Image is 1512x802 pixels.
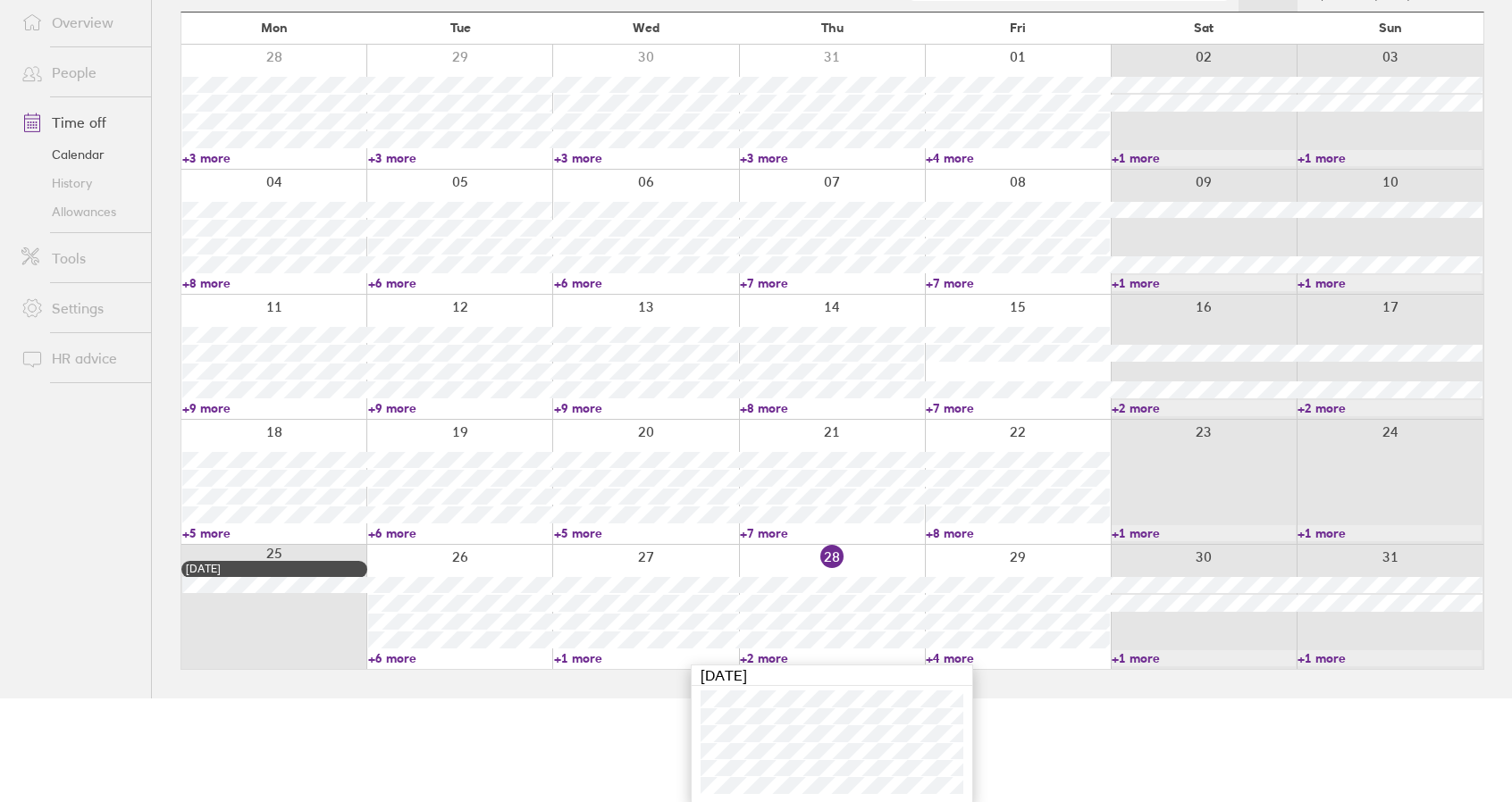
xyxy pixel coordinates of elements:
a: +1 more [1112,650,1296,666]
a: +2 more [1298,400,1482,416]
a: +8 more [182,275,366,291]
a: People [7,54,151,90]
span: Wed [633,21,659,35]
a: +9 more [368,400,552,416]
a: +1 more [1298,650,1482,666]
a: Overview [7,4,151,40]
a: +3 more [740,150,924,166]
a: +4 more [926,150,1110,166]
a: +1 more [1298,275,1482,291]
a: +1 more [1298,150,1482,166]
span: Thu [821,21,844,35]
a: Time off [7,104,151,140]
a: +9 more [182,400,366,416]
a: +1 more [1112,150,1296,166]
span: Sat [1194,21,1214,35]
a: +9 more [554,400,738,416]
a: +3 more [554,150,738,166]
a: Allowances [7,197,151,226]
span: Sun [1379,21,1402,35]
a: +7 more [926,275,1110,291]
a: +6 more [368,275,552,291]
a: +6 more [368,525,552,541]
span: Tue [450,21,471,35]
div: [DATE] [692,665,972,686]
a: +4 more [926,650,1110,666]
a: History [7,169,151,197]
a: +3 more [182,150,366,166]
a: +6 more [368,650,552,666]
a: +1 more [1298,525,1482,541]
a: HR advice [7,340,151,376]
a: +5 more [554,525,738,541]
a: +2 more [740,650,924,666]
a: +1 more [554,650,738,666]
a: +1 more [1112,275,1296,291]
a: +7 more [926,400,1110,416]
a: Tools [7,240,151,276]
a: +1 more [1112,525,1296,541]
a: Calendar [7,140,151,169]
a: +7 more [740,275,924,291]
a: +8 more [926,525,1110,541]
a: Settings [7,290,151,326]
a: +8 more [740,400,924,416]
a: +6 more [554,275,738,291]
a: +7 more [740,525,924,541]
a: +2 more [1112,400,1296,416]
span: Fri [1010,21,1026,35]
a: +3 more [368,150,552,166]
span: Mon [261,21,288,35]
div: [DATE] [186,563,363,575]
a: +5 more [182,525,366,541]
